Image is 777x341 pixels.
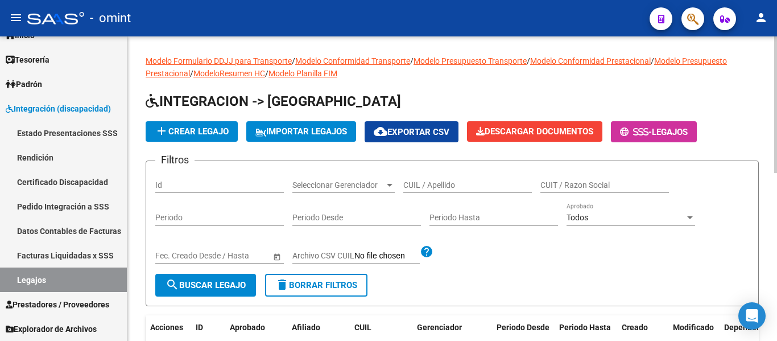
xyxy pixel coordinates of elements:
span: Todos [567,213,588,222]
mat-icon: menu [9,11,23,24]
mat-icon: person [754,11,768,24]
button: IMPORTAR LEGAJOS [246,121,356,142]
mat-icon: add [155,124,168,138]
span: Borrar Filtros [275,280,357,290]
span: Afiliado [292,323,320,332]
span: Dependencia [724,323,772,332]
span: Tesorería [6,54,49,66]
input: Archivo CSV CUIL [354,251,420,261]
div: Open Intercom Messenger [738,302,766,330]
button: Buscar Legajo [155,274,256,297]
span: Periodo Hasta [559,323,611,332]
span: Periodo Desde [497,323,549,332]
span: - omint [90,6,131,31]
input: Fecha inicio [155,251,197,261]
span: Aprobado [230,323,265,332]
a: Modelo Presupuesto Transporte [414,56,527,65]
span: Buscar Legajo [166,280,246,290]
button: Crear Legajo [146,121,238,142]
span: Integración (discapacidad) [6,102,111,115]
mat-icon: search [166,278,179,291]
button: Exportar CSV [365,121,458,142]
span: INTEGRACION -> [GEOGRAPHIC_DATA] [146,93,401,109]
span: Seleccionar Gerenciador [292,180,385,190]
mat-icon: delete [275,278,289,291]
span: CUIL [354,323,371,332]
mat-icon: cloud_download [374,125,387,138]
span: Crear Legajo [155,126,229,137]
span: ID [196,323,203,332]
button: Open calendar [271,250,283,262]
span: Padrón [6,78,42,91]
a: Modelo Planilla FIM [268,69,337,78]
span: Prestadores / Proveedores [6,298,109,311]
span: Gerenciador [417,323,462,332]
span: Legajos [652,127,688,137]
a: ModeloResumen HC [193,69,265,78]
span: Exportar CSV [374,127,449,137]
a: Modelo Conformidad Transporte [295,56,410,65]
button: -Legajos [611,121,697,142]
span: Acciones [150,323,183,332]
span: Modificado [673,323,714,332]
button: Descargar Documentos [467,121,602,142]
h3: Filtros [155,152,195,168]
span: Creado [622,323,648,332]
span: IMPORTAR LEGAJOS [255,126,347,137]
span: Descargar Documentos [476,126,593,137]
input: Fecha fin [206,251,262,261]
span: Explorador de Archivos [6,323,97,335]
span: - [620,127,652,137]
span: Archivo CSV CUIL [292,251,354,260]
mat-icon: help [420,245,433,258]
a: Modelo Conformidad Prestacional [530,56,651,65]
button: Borrar Filtros [265,274,367,297]
a: Modelo Formulario DDJJ para Transporte [146,56,292,65]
